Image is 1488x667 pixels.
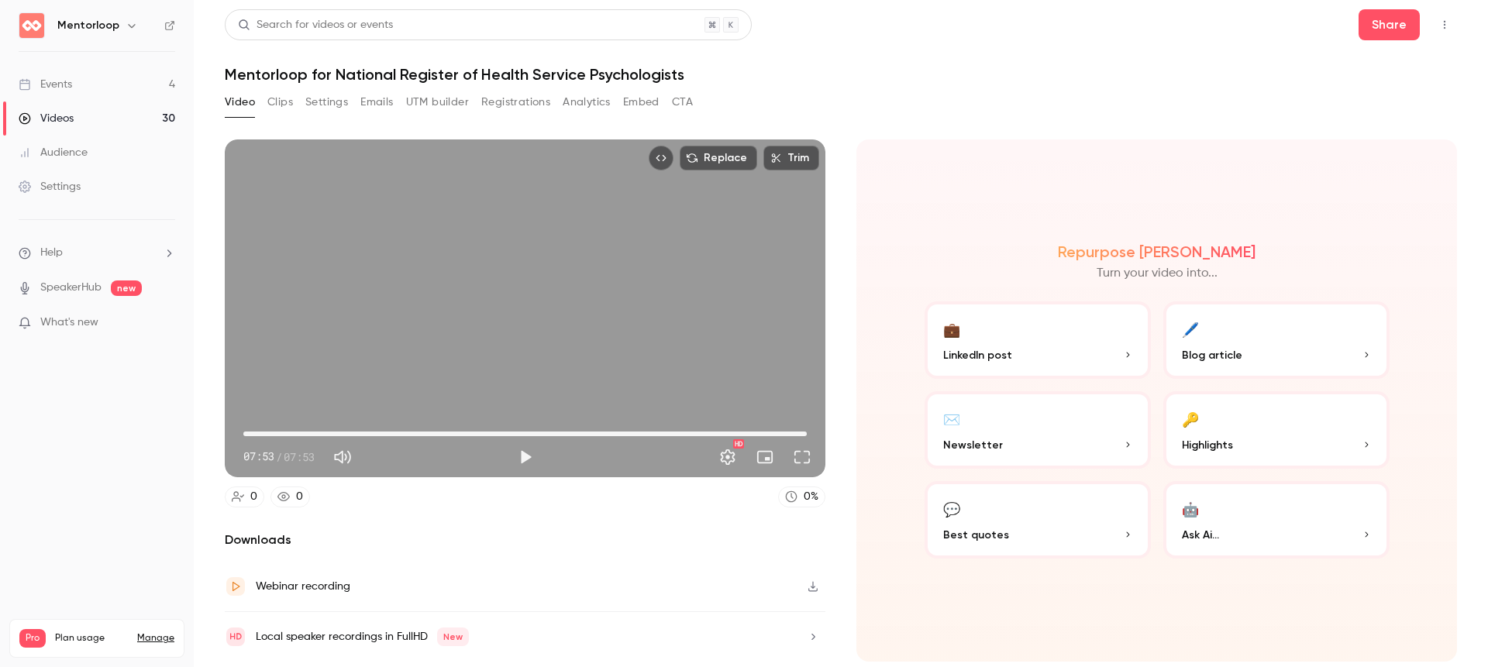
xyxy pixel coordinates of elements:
button: Settings [712,442,743,473]
div: 🤖 [1182,497,1199,521]
span: Blog article [1182,347,1242,363]
div: Search for videos or events [238,17,393,33]
iframe: Noticeable Trigger [157,316,175,330]
span: Highlights [1182,437,1233,453]
h1: Mentorloop for National Register of Health Service Psychologists [225,65,1457,84]
button: 🖊️Blog article [1163,301,1390,379]
a: 0 [270,486,310,507]
button: Trim [763,146,819,170]
a: 0 [225,486,264,507]
button: UTM builder [406,90,469,115]
button: Embed [623,90,660,115]
button: Analytics [563,90,611,115]
li: help-dropdown-opener [19,245,175,261]
div: 💬 [943,497,960,521]
button: 🤖Ask Ai... [1163,481,1390,559]
button: Emails [360,90,393,115]
button: Embed video [649,146,673,170]
button: 🔑Highlights [1163,391,1390,469]
span: Ask Ai... [1182,527,1219,543]
div: 07:53 [243,449,315,465]
div: Settings [19,179,81,194]
div: Audience [19,145,88,160]
h2: Repurpose [PERSON_NAME] [1058,242,1255,261]
button: Play [510,442,541,473]
h6: Mentorloop [57,18,119,33]
span: Help [40,245,63,261]
span: new [111,280,142,296]
div: ✉️ [943,407,960,431]
button: Registrations [481,90,550,115]
button: Top Bar Actions [1432,12,1457,37]
button: Turn on miniplayer [749,442,780,473]
div: Videos [19,111,74,126]
div: 🖊️ [1182,317,1199,341]
span: LinkedIn post [943,347,1012,363]
span: Best quotes [943,527,1009,543]
span: Pro [19,629,46,648]
div: 🔑 [1182,407,1199,431]
a: Manage [137,632,174,645]
button: Clips [267,90,293,115]
span: 07:53 [284,449,315,465]
div: 💼 [943,317,960,341]
span: Plan usage [55,632,128,645]
span: 07:53 [243,449,274,465]
div: 0 [296,489,303,505]
button: Share [1359,9,1420,40]
button: 💼LinkedIn post [925,301,1151,379]
button: 💬Best quotes [925,481,1151,559]
span: What's new [40,315,98,331]
button: Video [225,90,255,115]
img: Mentorloop [19,13,44,38]
button: CTA [672,90,693,115]
h2: Downloads [225,531,825,549]
button: Full screen [787,442,818,473]
div: Webinar recording [256,577,350,596]
div: 0 % [804,489,818,505]
button: Settings [305,90,348,115]
a: 0% [778,486,825,507]
div: Events [19,77,72,92]
button: Mute [327,442,358,473]
div: Local speaker recordings in FullHD [256,627,469,646]
div: HD [733,439,744,449]
a: SpeakerHub [40,280,102,296]
span: / [276,449,282,465]
button: Replace [680,146,757,170]
span: Newsletter [943,437,1003,453]
button: ✉️Newsletter [925,391,1151,469]
div: 0 [250,489,257,505]
span: New [437,627,469,646]
p: Turn your video into... [1097,264,1218,283]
